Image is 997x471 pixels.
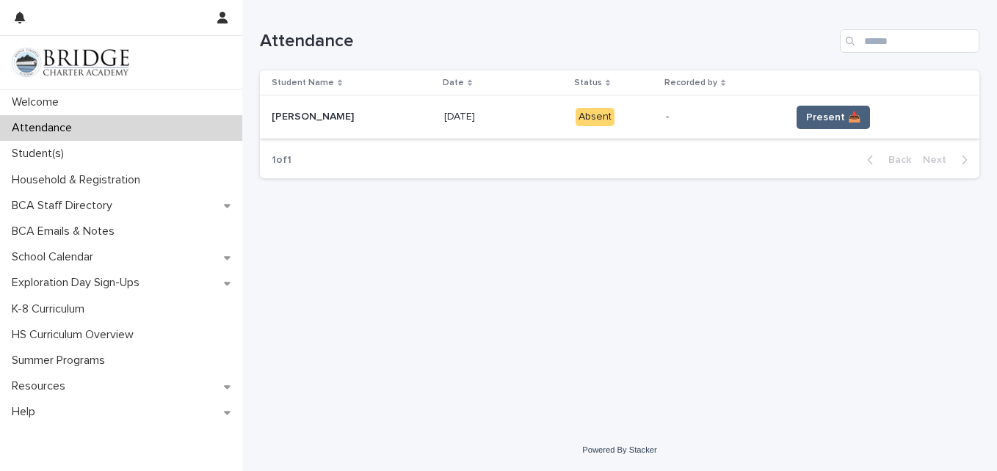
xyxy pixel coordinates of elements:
[6,354,117,368] p: Summer Programs
[12,48,129,77] img: V1C1m3IdTEidaUdm9Hs0
[582,445,656,454] a: Powered By Stacker
[6,173,152,187] p: Household & Registration
[666,111,779,123] p: -
[6,405,47,419] p: Help
[840,29,979,53] input: Search
[574,75,602,91] p: Status
[443,75,464,91] p: Date
[664,75,717,91] p: Recorded by
[6,147,76,161] p: Student(s)
[260,142,303,178] p: 1 of 1
[576,108,614,126] div: Absent
[272,75,334,91] p: Student Name
[272,108,357,123] p: [PERSON_NAME]
[6,199,124,213] p: BCA Staff Directory
[6,276,151,290] p: Exploration Day Sign-Ups
[260,96,979,139] tr: [PERSON_NAME][PERSON_NAME] [DATE][DATE] Absent-Present 📥
[6,302,96,316] p: K-8 Curriculum
[880,155,911,165] span: Back
[6,379,77,393] p: Resources
[855,153,917,167] button: Back
[6,250,105,264] p: School Calendar
[797,106,870,129] button: Present 📥
[6,224,126,238] p: BCA Emails & Notes
[6,95,70,109] p: Welcome
[444,108,478,123] p: [DATE]
[6,328,145,342] p: HS Curriculum Overview
[806,110,860,125] span: Present 📥
[923,155,955,165] span: Next
[6,121,84,135] p: Attendance
[260,31,834,52] h1: Attendance
[917,153,979,167] button: Next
